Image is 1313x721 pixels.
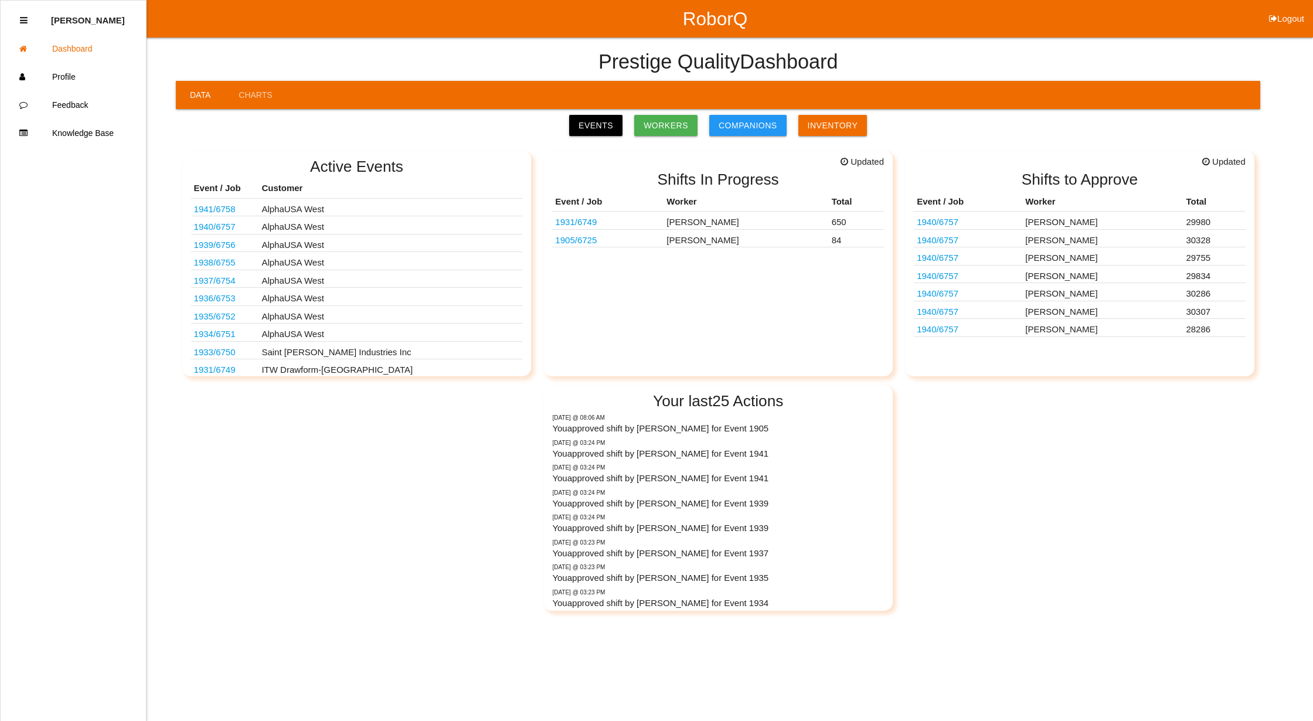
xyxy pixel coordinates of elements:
[1183,229,1245,247] td: 30328
[258,234,522,252] td: AlphaUSA West
[914,283,1246,301] tr: K13360
[552,522,884,535] p: You approved shift by [PERSON_NAME] for Event 1939
[258,341,522,359] td: Saint [PERSON_NAME] Industries Inc
[829,212,884,230] td: 650
[258,305,522,324] td: AlphaUSA West
[194,276,236,285] a: 1937/6754
[552,393,884,410] h2: Your last 25 Actions
[1183,212,1245,230] td: 29980
[552,513,884,522] p: Thursday @ 03:24 PM
[191,324,259,342] td: S2026-01
[20,6,28,35] div: Close
[191,359,259,377] td: TI PN HYSO0086AAF00 -ITW PN 5463
[914,319,1246,337] tr: K13360
[191,252,259,270] td: BA1194-02
[914,247,1246,266] tr: K13360
[191,216,259,234] td: K13360
[552,422,884,436] p: You approved shift by [PERSON_NAME] for Event 1905
[914,301,1246,319] tr: K13360
[552,538,884,547] p: Thursday @ 03:23 PM
[552,171,884,188] h2: Shifts In Progress
[552,547,884,560] p: You approved shift by [PERSON_NAME] for Event 1937
[1022,283,1183,301] td: [PERSON_NAME]
[917,235,958,245] a: 1940/6757
[552,472,884,485] p: You approved shift by [PERSON_NAME] for Event 1941
[258,288,522,306] td: AlphaUSA West
[1,91,146,119] a: Feedback
[914,171,1246,188] h2: Shifts to Approve
[191,341,259,359] td: 86560053 / 86560052 (@ Avancez Hazel Park)
[194,240,236,250] a: 1939/6756
[194,293,236,303] a: 1936/6753
[555,217,597,227] a: 1931/6749
[829,192,884,212] th: Total
[552,572,884,585] p: You approved shift by [PERSON_NAME] for Event 1935
[194,311,236,321] a: 1935/6752
[1,35,146,63] a: Dashboard
[258,179,522,198] th: Customer
[194,204,236,214] a: 1941/6758
[598,51,838,73] h4: Prestige Quality Dashboard
[552,488,884,497] p: Thursday @ 03:24 PM
[552,229,664,247] td: 10301666
[224,81,286,109] a: Charts
[51,6,125,25] p: Diana Harris
[258,359,522,377] td: ITW Drawform-[GEOGRAPHIC_DATA]
[194,257,236,267] a: 1938/6755
[664,192,828,212] th: Worker
[258,252,522,270] td: AlphaUSA West
[258,324,522,342] td: AlphaUSA West
[917,307,958,317] a: 1940/6757
[194,347,236,357] a: 1933/6750
[709,115,787,136] a: Companions
[917,271,958,281] a: 1940/6757
[1022,192,1183,212] th: Worker
[914,229,1246,247] tr: K13360
[552,463,884,472] p: Thursday @ 03:24 PM
[1183,301,1245,319] td: 30307
[258,198,522,216] td: AlphaUSA West
[917,324,958,334] a: 1940/6757
[1202,155,1246,169] span: Updated
[191,158,523,175] h2: Active Events
[914,212,1246,230] tr: K13360
[1022,212,1183,230] td: [PERSON_NAME]
[634,115,698,136] a: Workers
[176,81,224,109] a: Data
[1183,192,1245,212] th: Total
[194,365,236,375] a: 1931/6749
[194,329,236,339] a: 1934/6751
[552,212,884,230] tr: TI PN HYSO0086AAF00 -ITW PN 5463
[664,212,828,230] td: [PERSON_NAME]
[191,198,259,216] td: S1873
[194,222,236,232] a: 1940/6757
[552,497,884,511] p: You approved shift by [PERSON_NAME] for Event 1939
[1022,229,1183,247] td: [PERSON_NAME]
[914,192,1022,212] th: Event / Job
[552,212,664,230] td: TI PN HYSO0086AAF00 -ITW PN 5463
[191,305,259,324] td: S1391
[841,155,884,169] span: Updated
[258,216,522,234] td: AlphaUSA West
[917,217,958,227] a: 1940/6757
[552,413,884,422] p: Today @ 08:06 AM
[1183,247,1245,266] td: 29755
[798,115,868,136] a: Inventory
[552,438,884,447] p: Thursday @ 03:24 PM
[914,265,1246,283] tr: K13360
[552,597,884,610] p: You approved shift by [PERSON_NAME] for Event 1934
[552,447,884,461] p: You approved shift by [PERSON_NAME] for Event 1941
[552,192,664,212] th: Event / Job
[917,253,958,263] a: 1940/6757
[1183,283,1245,301] td: 30286
[569,115,623,136] a: Events
[555,235,597,245] a: 1905/6725
[1022,247,1183,266] td: [PERSON_NAME]
[1,119,146,147] a: Knowledge Base
[1183,265,1245,283] td: 29834
[258,270,522,288] td: AlphaUSA West
[1022,265,1183,283] td: [PERSON_NAME]
[829,229,884,247] td: 84
[917,288,958,298] a: 1940/6757
[191,270,259,288] td: K9250H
